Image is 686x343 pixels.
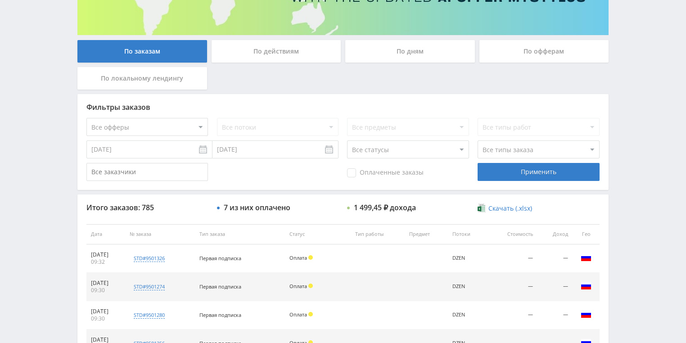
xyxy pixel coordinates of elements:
[354,203,416,212] div: 1 499,45 ₽ дохода
[488,205,532,212] span: Скачать (.xlsx)
[537,224,573,244] th: Доход
[91,308,121,315] div: [DATE]
[581,252,591,263] img: rus.png
[537,301,573,329] td: —
[125,224,195,244] th: № заказа
[77,40,207,63] div: По заказам
[487,301,537,329] td: —
[478,163,599,181] div: Применить
[448,224,487,244] th: Потоки
[487,273,537,301] td: —
[487,244,537,273] td: —
[581,309,591,320] img: rus.png
[452,284,483,289] div: DZEN
[308,284,313,288] span: Холд
[285,224,351,244] th: Статус
[91,251,121,258] div: [DATE]
[134,283,165,290] div: std#9501274
[478,203,485,212] img: xlsx
[91,280,121,287] div: [DATE]
[537,273,573,301] td: —
[199,283,241,290] span: Первая подписка
[452,312,483,318] div: DZEN
[289,311,307,318] span: Оплата
[308,255,313,260] span: Холд
[308,312,313,316] span: Холд
[452,255,483,261] div: DZEN
[199,255,241,262] span: Первая подписка
[77,67,207,90] div: По локальному лендингу
[478,204,532,213] a: Скачать (.xlsx)
[289,254,307,261] span: Оплата
[347,168,424,177] span: Оплаченные заказы
[195,224,285,244] th: Тип заказа
[91,258,121,266] div: 09:32
[537,244,573,273] td: —
[487,224,537,244] th: Стоимость
[134,255,165,262] div: std#9501326
[91,315,121,322] div: 09:30
[199,311,241,318] span: Первая подписка
[224,203,290,212] div: 7 из них оплачено
[86,224,125,244] th: Дата
[86,163,208,181] input: Все заказчики
[573,224,600,244] th: Гео
[91,287,121,294] div: 09:30
[212,40,341,63] div: По действиям
[405,224,448,244] th: Предмет
[134,311,165,319] div: std#9501280
[86,203,208,212] div: Итого заказов: 785
[345,40,475,63] div: По дням
[479,40,609,63] div: По офферам
[351,224,405,244] th: Тип работы
[289,283,307,289] span: Оплата
[86,103,600,111] div: Фильтры заказов
[581,280,591,291] img: rus.png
